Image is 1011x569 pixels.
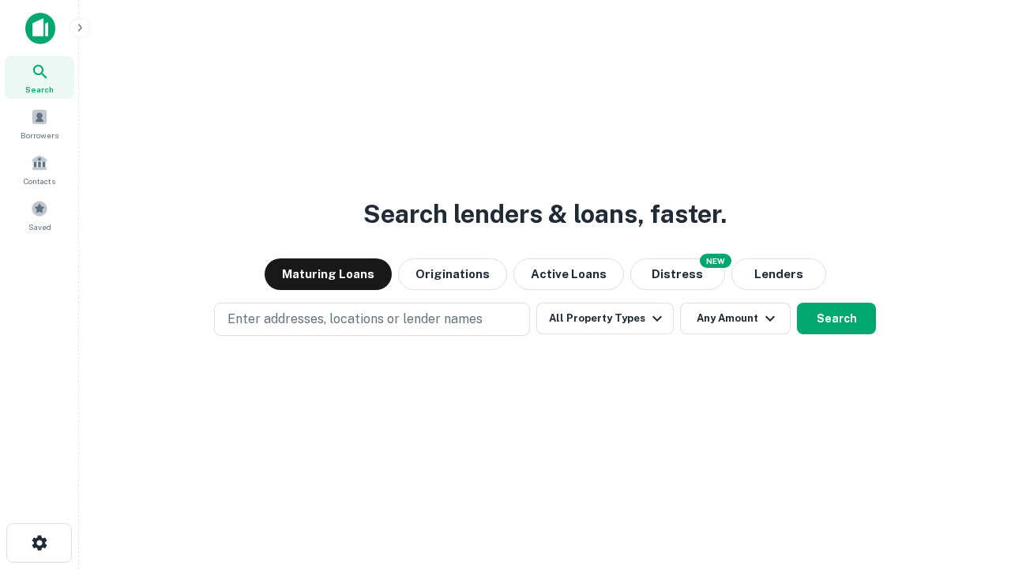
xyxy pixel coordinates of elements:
[5,194,74,236] a: Saved
[700,254,731,268] div: NEW
[5,148,74,190] a: Contacts
[25,83,54,96] span: Search
[536,303,674,334] button: All Property Types
[214,303,530,336] button: Enter addresses, locations or lender names
[630,258,725,290] button: Search distressed loans with lien and other non-mortgage details.
[932,443,1011,518] iframe: Chat Widget
[227,310,483,329] p: Enter addresses, locations or lender names
[24,175,55,187] span: Contacts
[5,102,74,145] a: Borrowers
[5,56,74,99] a: Search
[731,258,826,290] button: Lenders
[513,258,624,290] button: Active Loans
[797,303,876,334] button: Search
[21,129,58,141] span: Borrowers
[25,13,55,44] img: capitalize-icon.png
[28,220,51,233] span: Saved
[363,195,727,233] h3: Search lenders & loans, faster.
[265,258,392,290] button: Maturing Loans
[680,303,791,334] button: Any Amount
[398,258,507,290] button: Originations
